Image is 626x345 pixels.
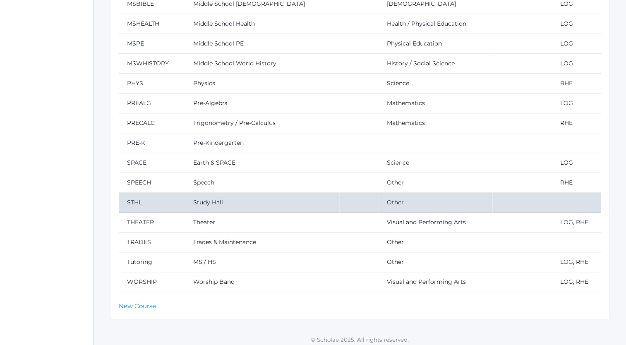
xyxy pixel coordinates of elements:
[185,173,340,193] td: Speech
[185,113,340,133] td: Trigonometry / Pre-Calculus
[185,153,340,173] td: Earth & SPACE
[119,74,185,93] td: PHYS
[379,252,492,272] td: Other
[552,252,601,272] td: LOG, RHE
[119,14,185,34] td: MSHEALTH
[379,34,492,54] td: Physical Education
[185,93,340,113] td: Pre-Algebra
[379,93,492,113] td: Mathematics
[379,14,492,34] td: Health / Physical Education
[185,213,340,232] td: Theater
[185,14,340,34] td: Middle School Health
[379,113,492,133] td: Mathematics
[185,74,340,93] td: Physics
[379,213,492,232] td: Visual and Performing Arts
[552,14,601,34] td: LOG
[552,213,601,232] td: LOG, RHE
[379,153,492,173] td: Science
[185,232,340,252] td: Trades & Maintenance
[119,113,185,133] td: PRECALC
[119,153,185,173] td: SPACE
[552,34,601,54] td: LOG
[119,93,185,113] td: PREALG
[185,272,340,292] td: Worship Band
[119,232,185,252] td: TRADES
[379,173,492,193] td: Other
[552,54,601,74] td: LOG
[552,272,601,292] td: LOG, RHE
[185,193,340,213] td: Study Hall
[119,34,185,54] td: MSPE
[119,193,185,213] td: STHL
[379,272,492,292] td: Visual and Performing Arts
[552,153,601,173] td: LOG
[119,173,185,193] td: SPEECH
[119,213,185,232] td: THEATER
[185,54,340,74] td: Middle School World History
[552,93,601,113] td: LOG
[379,54,492,74] td: History / Social Science
[552,74,601,93] td: RHE
[185,34,340,54] td: Middle School PE
[185,133,340,153] td: Pre-Kindergarten
[94,335,626,344] p: © Scholae 2025. All rights reserved.
[552,113,601,133] td: RHE
[379,232,492,252] td: Other
[119,133,185,153] td: PRE-K
[552,173,601,193] td: RHE
[119,252,185,272] td: Tutoring
[119,302,156,310] a: New Course
[379,193,492,213] td: Other
[119,54,185,74] td: MSWHISTORY
[379,74,492,93] td: Science
[119,272,185,292] td: WORSHIP
[185,252,340,272] td: MS / HS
